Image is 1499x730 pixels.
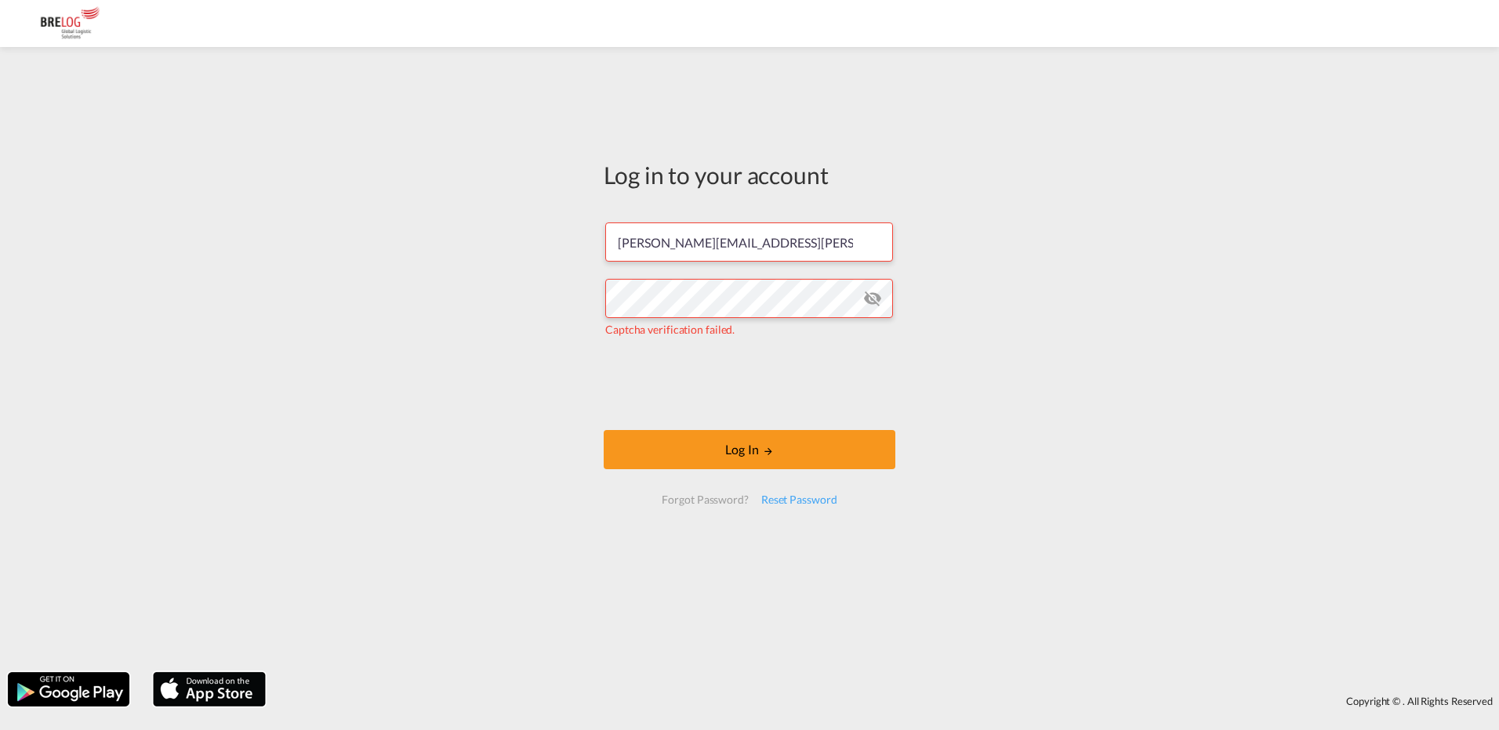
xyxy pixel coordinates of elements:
[274,688,1499,714] div: Copyright © . All Rights Reserved
[604,430,895,469] button: LOGIN
[605,222,893,262] input: Enter email/phone number
[655,486,754,514] div: Forgot Password?
[630,353,869,414] iframe: reCAPTCHA
[863,289,882,308] md-icon: icon-eye-off
[151,670,267,708] img: apple.png
[6,670,131,708] img: google.png
[604,158,895,191] div: Log in to your account
[24,6,129,42] img: daae70a0ee2511ecb27c1fb462fa6191.png
[755,486,844,514] div: Reset Password
[605,323,735,336] span: Captcha verification failed.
